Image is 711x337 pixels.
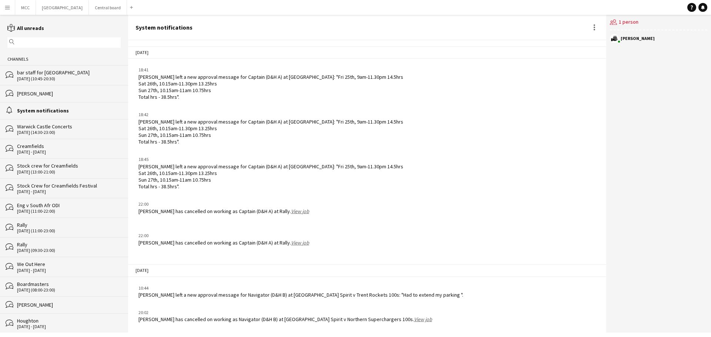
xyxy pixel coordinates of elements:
[17,222,121,228] div: Rally
[138,285,463,291] div: 10:44
[17,189,121,194] div: [DATE] - [DATE]
[17,169,121,175] div: [DATE] (13:00-21:00)
[291,208,309,215] a: View job
[17,90,121,97] div: [PERSON_NAME]
[17,301,121,308] div: [PERSON_NAME]
[610,15,707,30] div: 1 person
[17,248,121,253] div: [DATE] (09:30-23:00)
[17,209,121,214] div: [DATE] (11:00-22:00)
[138,201,309,208] div: 22:00
[17,130,121,135] div: [DATE] (14:30-23:00)
[17,287,121,293] div: [DATE] (08:00-23:00)
[17,317,121,324] div: Houghton
[17,143,121,149] div: Creamfields
[17,123,121,130] div: Warwick Castle Concerts
[138,163,403,190] div: [PERSON_NAME] left a new approval message for Captain (D&H A) at [GEOGRAPHIC_DATA]: "Fri 25th, 9a...
[17,281,121,287] div: Boardmasters
[17,324,121,329] div: [DATE] - [DATE]
[138,156,403,163] div: 18:45
[138,239,309,246] div: [PERSON_NAME] has cancelled on working as Captain (D&H A) at Rally.
[17,182,121,189] div: Stock Crew for Creamfields Festival
[138,118,403,145] div: [PERSON_NAME] left a new approval message for Captain (D&H A) at [GEOGRAPHIC_DATA]: "Fri 25th, 9a...
[17,76,121,81] div: [DATE] (10:45-20:30)
[89,0,127,15] button: Central board
[17,149,121,155] div: [DATE] - [DATE]
[138,291,463,298] div: [PERSON_NAME] left a new approval message for Navigator (D&H B) at [GEOGRAPHIC_DATA] Spirit v Tre...
[128,46,606,59] div: [DATE]
[136,24,193,31] div: System notifications
[17,228,121,233] div: [DATE] (11:00-23:00)
[17,162,121,169] div: Stock crew for Creamfields
[138,316,432,323] div: [PERSON_NAME] has cancelled on working as Navigator (D&H B) at [GEOGRAPHIC_DATA] Spirit v Norther...
[7,25,44,31] a: All unreads
[621,36,655,41] div: [PERSON_NAME]
[291,239,309,246] a: View job
[17,107,121,114] div: System notifications
[138,74,403,101] div: [PERSON_NAME] left a new approval message for Captain (D&H A) at [GEOGRAPHIC_DATA]: "Fri 25th, 9a...
[17,202,121,209] div: Eng v South Afr ODI
[17,241,121,248] div: Rally
[17,261,121,267] div: We Out Here
[138,232,309,239] div: 22:00
[17,69,121,76] div: bar staff for [GEOGRAPHIC_DATA]
[138,208,309,215] div: [PERSON_NAME] has cancelled on working as Captain (D&H A) at Rally.
[17,268,121,273] div: [DATE] - [DATE]
[138,309,432,316] div: 20:02
[414,316,432,323] a: View job
[36,0,89,15] button: [GEOGRAPHIC_DATA]
[138,111,403,118] div: 18:42
[138,67,403,73] div: 18:41
[15,0,36,15] button: MCC
[128,264,606,277] div: [DATE]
